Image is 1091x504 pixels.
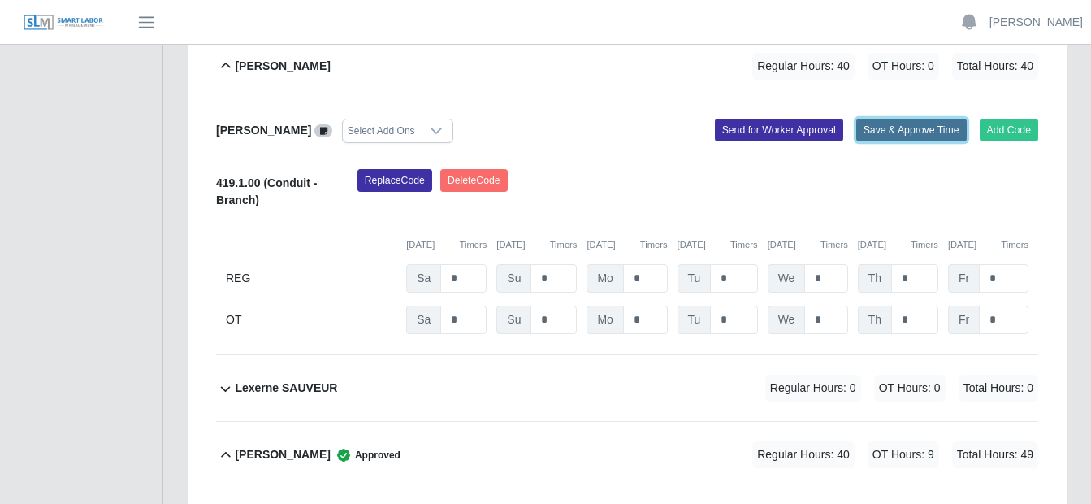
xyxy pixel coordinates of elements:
span: Th [858,264,892,293]
button: [PERSON_NAME] Regular Hours: 40 OT Hours: 0 Total Hours: 40 [216,33,1038,99]
span: OT Hours: 0 [868,53,939,80]
span: Regular Hours: 40 [752,53,855,80]
button: Add Code [980,119,1039,141]
span: We [768,306,806,334]
div: [DATE] [948,238,1028,252]
div: REG [226,264,396,293]
span: Fr [948,264,980,293]
span: OT Hours: 9 [868,441,939,468]
button: Save & Approve Time [856,119,967,141]
button: Lexerne SAUVEUR Regular Hours: 0 OT Hours: 0 Total Hours: 0 [216,355,1038,421]
span: Total Hours: 0 [959,375,1038,402]
span: Sa [406,264,441,293]
button: Timers [911,238,938,252]
span: Regular Hours: 40 [752,441,855,468]
button: [PERSON_NAME] Approved Regular Hours: 40 OT Hours: 9 Total Hours: 49 [216,422,1038,488]
b: [PERSON_NAME] [216,124,311,137]
button: DeleteCode [440,169,508,192]
div: [DATE] [768,238,848,252]
b: Lexerne SAUVEUR [235,380,337,397]
span: Tu [678,306,712,334]
a: [PERSON_NAME] [989,14,1083,31]
button: Timers [460,238,487,252]
img: SLM Logo [23,14,104,32]
div: [DATE] [406,238,487,252]
div: [DATE] [858,238,938,252]
button: Timers [550,238,578,252]
span: Su [496,264,531,293]
b: 419.1.00 (Conduit - Branch) [216,176,317,206]
span: Regular Hours: 0 [765,375,861,402]
button: ReplaceCode [357,169,432,192]
span: OT Hours: 0 [874,375,946,402]
span: Sa [406,306,441,334]
div: [DATE] [496,238,577,252]
button: Timers [730,238,758,252]
span: Approved [331,447,400,463]
span: Th [858,306,892,334]
div: [DATE] [678,238,758,252]
div: OT [226,306,396,334]
span: Tu [678,264,712,293]
span: Fr [948,306,980,334]
span: We [768,264,806,293]
button: Timers [640,238,668,252]
div: Select Add Ons [343,119,420,142]
span: Total Hours: 49 [952,441,1038,468]
button: Timers [820,238,848,252]
span: Mo [587,264,623,293]
b: [PERSON_NAME] [235,446,330,463]
button: Timers [1001,238,1028,252]
div: [DATE] [587,238,667,252]
a: View/Edit Notes [314,124,332,137]
span: Mo [587,306,623,334]
button: Send for Worker Approval [715,119,843,141]
span: Total Hours: 40 [952,53,1038,80]
b: [PERSON_NAME] [235,58,330,75]
span: Su [496,306,531,334]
